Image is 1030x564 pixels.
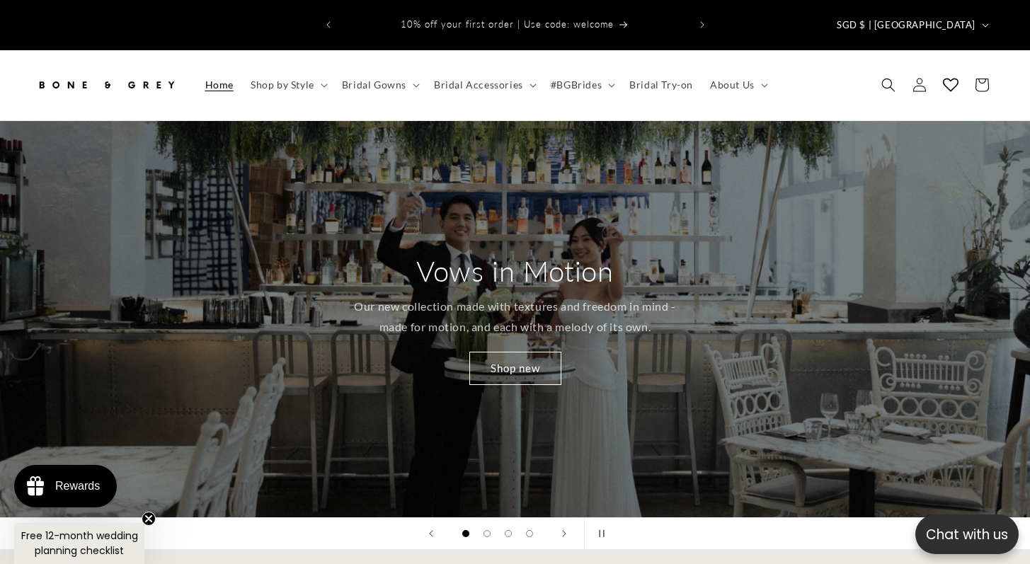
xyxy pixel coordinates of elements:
summary: Bridal Accessories [425,70,542,100]
span: Home [205,79,234,91]
summary: Bridal Gowns [333,70,425,100]
button: Next announcement [687,11,718,38]
a: Home [197,70,242,100]
span: #BGBrides [551,79,602,91]
button: Pause slideshow [584,518,615,549]
span: 10% off your first order | Use code: welcome [401,18,614,30]
button: SGD $ | [GEOGRAPHIC_DATA] [828,11,995,38]
summary: #BGBrides [542,70,621,100]
button: Previous slide [416,518,447,549]
summary: Search [873,69,904,100]
span: Bridal Accessories [434,79,523,91]
button: Load slide 4 of 4 [519,523,540,544]
button: Load slide 1 of 4 [455,523,476,544]
p: Our new collection made with textures and freedom in mind - made for motion, and each with a melo... [347,297,683,338]
span: About Us [710,79,755,91]
summary: About Us [702,70,774,100]
div: Rewards [55,480,100,493]
span: Free 12-month wedding planning checklist [21,529,138,558]
button: Load slide 3 of 4 [498,523,519,544]
button: Previous announcement [313,11,344,38]
span: Shop by Style [251,79,314,91]
button: Next slide [549,518,580,549]
div: Free 12-month wedding planning checklistClose teaser [14,523,144,564]
h2: Vows in Motion [416,253,613,289]
a: Bridal Try-on [621,70,702,100]
button: Open chatbox [915,514,1019,554]
img: Bone and Grey Bridal [35,69,177,100]
button: Close teaser [142,512,156,526]
button: Load slide 2 of 4 [476,523,498,544]
span: Bridal Gowns [342,79,406,91]
span: Bridal Try-on [629,79,693,91]
a: Bone and Grey Bridal [30,64,183,106]
a: Shop new [469,352,561,385]
p: Chat with us [915,524,1019,545]
summary: Shop by Style [242,70,333,100]
span: SGD $ | [GEOGRAPHIC_DATA] [837,18,975,33]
